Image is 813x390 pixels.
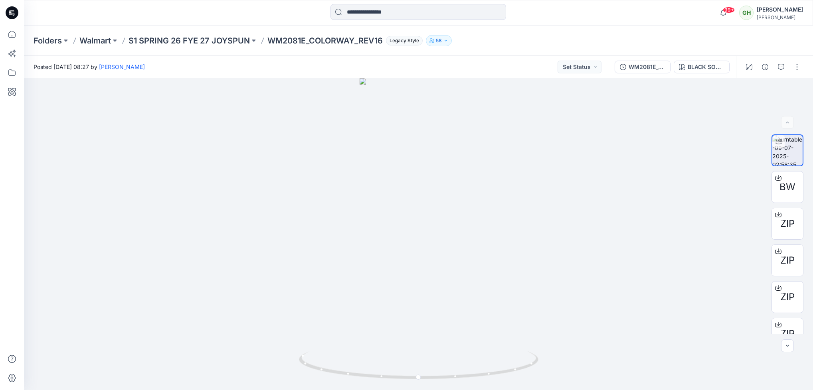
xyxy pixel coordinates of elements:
p: WM2081E_COLORWAY_REV16 [267,35,383,46]
div: [PERSON_NAME] [757,14,803,20]
span: ZIP [780,253,795,268]
span: BW [779,180,795,194]
span: 99+ [723,7,735,13]
div: BLACK SOOT 210131 [688,63,724,71]
a: [PERSON_NAME] [99,63,145,70]
div: GH [739,6,754,20]
span: ZIP [780,290,795,304]
a: Folders [34,35,62,46]
a: S1 SPRING 26 FYE 27 JOYSPUN [129,35,250,46]
p: 58 [436,36,442,45]
img: turntable-09-07-2025-02:58:35 [772,135,803,165]
span: Posted [DATE] 08:27 by [34,63,145,71]
button: Details [759,61,771,73]
button: 58 [426,35,452,46]
div: WM2081E_COLORWAY_REV16 [629,63,665,71]
span: ZIP [780,327,795,341]
button: Legacy Style [383,35,423,46]
span: Legacy Style [386,36,423,45]
a: Walmart [79,35,111,46]
button: WM2081E_COLORWAY_REV16 [615,61,671,73]
span: ZIP [780,217,795,231]
div: [PERSON_NAME] [757,5,803,14]
button: BLACK SOOT 210131 [674,61,730,73]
